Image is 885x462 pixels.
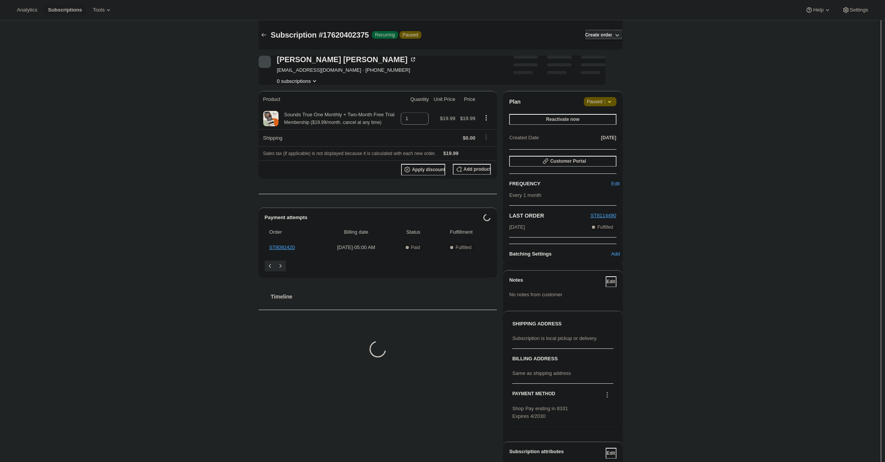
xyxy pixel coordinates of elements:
[259,56,271,68] span: Wendi Morin
[509,212,590,219] h2: LAST ORDER
[453,164,491,175] button: Add product
[322,244,390,251] span: [DATE] · 05:00 AM
[457,91,477,108] th: Price
[590,212,616,219] button: ST8114490
[509,292,562,297] span: No notes from customer
[546,116,579,122] span: Reactivate now
[604,99,605,105] span: |
[597,224,613,230] span: Fulfilled
[269,244,295,250] a: ST8092420
[550,158,586,164] span: Customer Portal
[587,98,613,106] span: Paused
[509,448,605,459] h3: Subscription attributes
[509,114,616,125] button: Reactivate now
[398,91,431,108] th: Quantity
[590,213,616,218] a: ST8114490
[265,224,320,241] th: Order
[480,133,492,141] button: Shipping actions
[403,32,418,38] span: Paused
[512,391,555,401] h3: PAYMENT METHOD
[509,223,525,231] span: [DATE]
[443,150,459,156] span: $19.99
[850,7,868,13] span: Settings
[263,151,436,156] span: Sales tax (if applicable) is not displayed because it is calculated with each new order.
[460,115,475,121] span: $19.99
[93,7,105,13] span: Tools
[813,7,823,13] span: Help
[395,228,432,236] span: Status
[585,32,612,38] span: Create order
[88,5,117,15] button: Tools
[801,5,836,15] button: Help
[401,164,445,175] button: Apply discount
[277,77,319,85] button: Product actions
[611,180,619,188] span: Edit
[464,166,491,172] span: Add product
[512,355,613,363] h3: BILLING ADDRESS
[509,134,539,142] span: Created Date
[610,248,621,260] button: Add
[601,135,616,141] span: [DATE]
[43,5,87,15] button: Subscriptions
[606,450,615,456] span: Edit
[265,261,491,271] nav: Pagination
[375,32,395,38] span: Recurring
[512,320,613,328] h3: SHIPPING ADDRESS
[277,66,417,74] span: [EMAIL_ADDRESS][DOMAIN_NAME] · [PHONE_NUMBER]
[509,250,615,258] h6: Batching Settings
[463,135,475,141] span: $0.00
[606,276,616,287] button: Edit
[585,30,612,40] button: Create order
[509,156,616,167] button: Customer Portal
[610,178,621,190] button: Edit
[12,5,42,15] button: Analytics
[456,244,471,251] span: Fulfilled
[265,214,483,221] h2: Payment attempts
[284,120,382,125] small: Membership ($19.99/month. cancel at any time)
[509,180,615,188] h2: FREQUENCY
[271,293,497,300] h2: Timeline
[601,132,616,143] button: [DATE]
[412,167,445,173] span: Apply discount
[277,56,417,63] div: [PERSON_NAME] [PERSON_NAME]
[431,91,457,108] th: Unit Price
[611,250,620,258] span: Add
[606,279,615,285] span: Edit
[480,114,492,122] button: Product actions
[436,228,486,236] span: Fulfillment
[48,7,82,13] span: Subscriptions
[322,228,390,236] span: Billing date
[263,111,279,126] img: product img
[509,276,605,287] h3: Notes
[837,5,873,15] button: Settings
[509,98,521,106] h2: Plan
[440,115,456,121] span: $19.99
[512,335,597,341] span: Subscription is local pickup or delivery.
[279,111,395,126] div: Sounds True One Monthly + Two-Month Free Trial
[259,91,398,108] th: Product
[512,406,568,419] span: Shop Pay ending in 8331 Expires 4/2030
[411,244,420,251] span: Paid
[271,31,369,39] span: Subscription #17620402375
[509,192,541,198] span: Every 1 month
[512,370,571,376] span: Same as shipping address
[606,448,616,459] button: Edit
[259,129,398,146] th: Shipping
[17,7,37,13] span: Analytics
[259,30,269,40] button: Subscriptions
